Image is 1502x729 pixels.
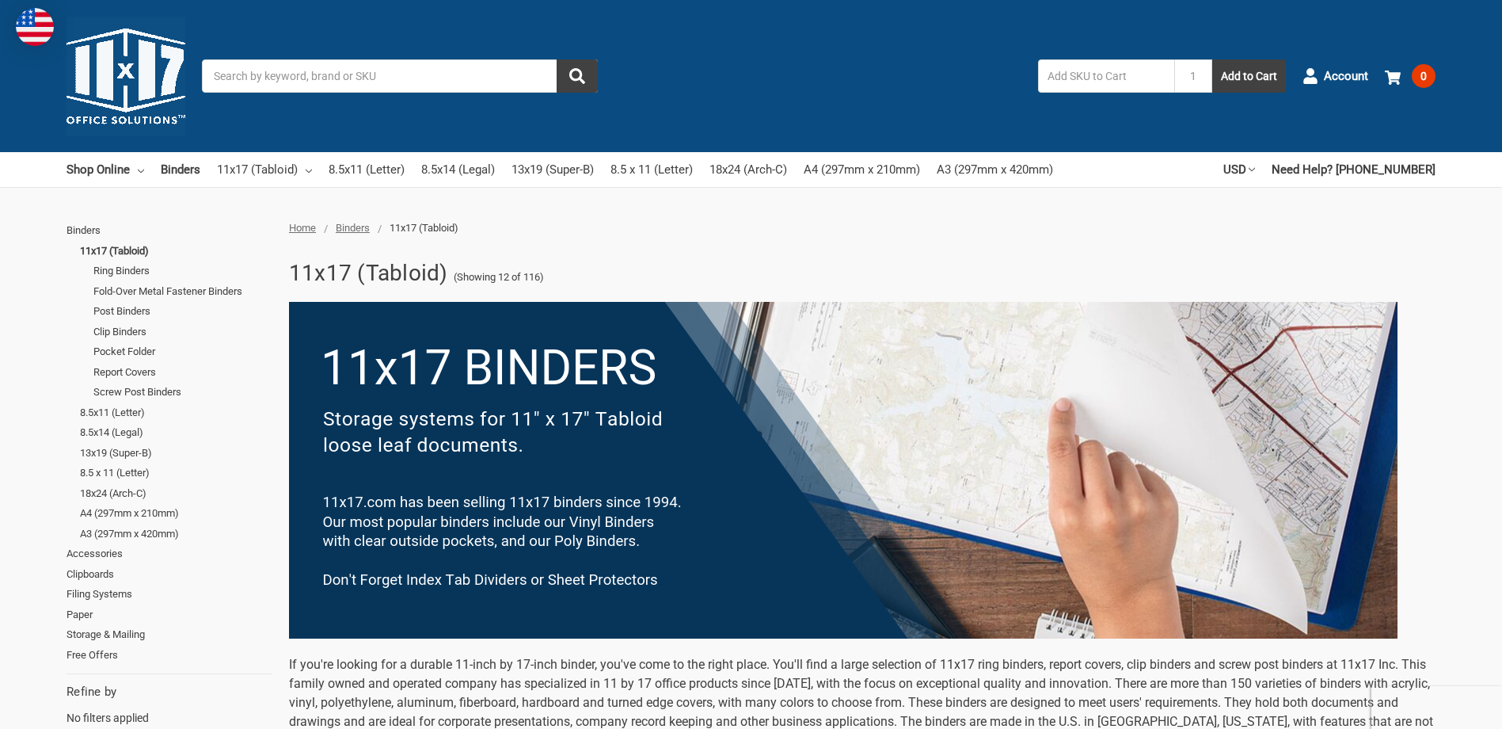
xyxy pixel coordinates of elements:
div: No filters applied [67,683,272,726]
a: 8.5 x 11 (Letter) [80,463,272,483]
input: Search by keyword, brand or SKU [202,59,598,93]
a: 13x19 (Super-B) [511,152,594,187]
a: Clip Binders [93,322,272,342]
iframe: Google Customer Reviews [1371,686,1502,729]
a: Filing Systems [67,584,272,605]
a: 11x17 (Tabloid) [80,241,272,261]
a: 8.5 x 11 (Letter) [610,152,693,187]
a: Report Covers [93,362,272,383]
a: 11x17 (Tabloid) [217,152,312,187]
h1: 11x17 (Tabloid) [289,253,448,294]
a: Paper [67,605,272,625]
a: Need Help? [PHONE_NUMBER] [1272,152,1435,187]
h5: Refine by [67,683,272,701]
input: Add SKU to Cart [1038,59,1174,93]
a: 18x24 (Arch-C) [709,152,787,187]
span: 11x17 (Tabloid) [390,222,458,234]
span: 0 [1412,64,1435,88]
a: Binders [161,152,200,187]
img: 11x17.com [67,17,185,135]
a: Home [289,222,316,234]
a: A4 (297mm x 210mm) [804,152,920,187]
a: A3 (297mm x 420mm) [937,152,1053,187]
a: A3 (297mm x 420mm) [80,524,272,544]
span: Account [1324,67,1368,86]
a: Screw Post Binders [93,382,272,403]
a: Fold-Over Metal Fastener Binders [93,281,272,302]
img: duty and tax information for United States [16,8,54,46]
a: 8.5x14 (Legal) [421,152,495,187]
a: USD [1223,152,1255,187]
a: 8.5x11 (Letter) [80,403,272,423]
a: 18x24 (Arch-C) [80,483,272,504]
a: Free Offers [67,645,272,666]
button: Add to Cart [1212,59,1286,93]
a: Ring Binders [93,261,272,281]
a: 8.5x11 (Letter) [329,152,405,187]
a: 8.5x14 (Legal) [80,422,272,443]
a: Accessories [67,544,272,564]
a: Storage & Mailing [67,624,272,645]
a: A4 (297mm x 210mm) [80,503,272,524]
a: Pocket Folder [93,342,272,362]
a: Binders [336,222,370,234]
a: Account [1302,55,1368,97]
a: 13x19 (Super-B) [80,443,272,464]
a: Post Binders [93,301,272,322]
a: Binders [67,220,272,241]
img: binders-1-.png [289,302,1397,639]
a: Shop Online [67,152,144,187]
span: (Showing 12 of 116) [454,269,544,285]
a: Clipboards [67,564,272,585]
a: 0 [1385,55,1435,97]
